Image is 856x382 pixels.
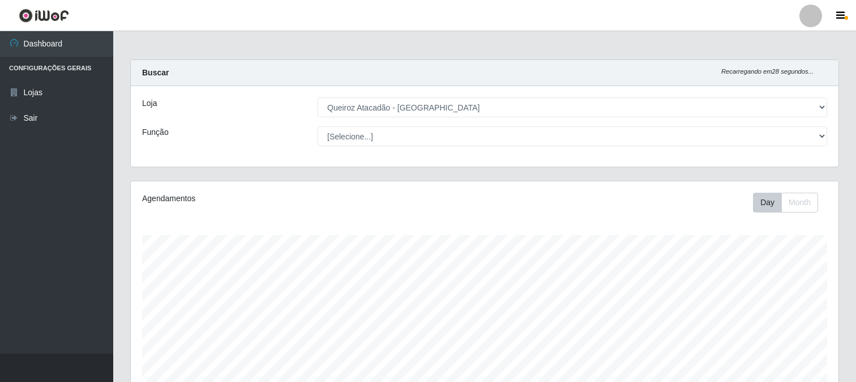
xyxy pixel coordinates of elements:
i: Recarregando em 28 segundos... [721,68,814,75]
button: Month [781,193,818,213]
strong: Buscar [142,68,169,77]
div: First group [753,193,818,213]
div: Toolbar with button groups [753,193,827,213]
label: Função [142,126,169,138]
button: Day [753,193,782,213]
img: CoreUI Logo [19,9,69,23]
label: Loja [142,97,157,109]
div: Agendamentos [142,193,418,205]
